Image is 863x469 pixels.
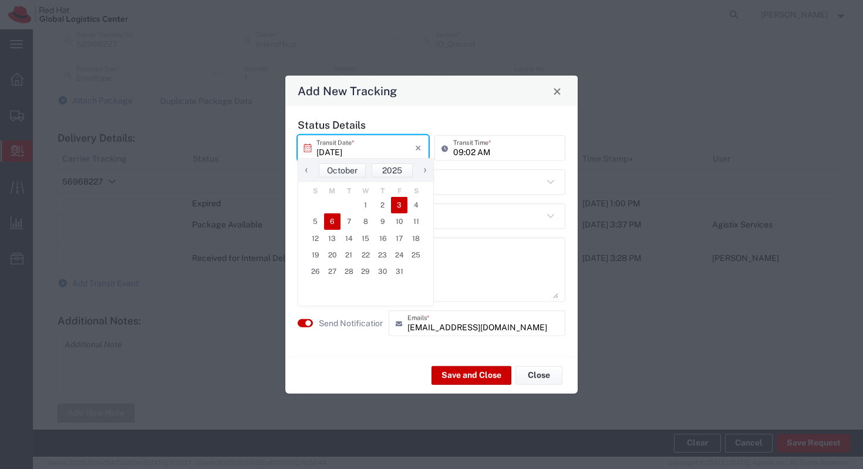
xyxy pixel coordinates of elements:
[341,230,358,247] span: 14
[298,82,397,99] h4: Add New Tracking
[324,213,341,230] span: 6
[391,263,408,280] span: 31
[372,163,413,177] button: 2025
[358,197,375,213] span: 1
[407,197,424,213] span: 4
[298,163,433,177] bs-datepicker-navigation-view: ​ ​ ​
[324,230,341,247] span: 13
[298,163,316,177] button: ‹
[307,185,324,197] th: weekday
[416,163,433,177] button: ›
[319,163,366,177] button: October
[431,366,511,384] button: Save and Close
[374,213,391,230] span: 9
[298,158,434,306] bs-datepicker-container: calendar
[515,366,562,384] button: Close
[407,230,424,247] span: 18
[407,185,424,197] th: weekday
[324,185,341,197] th: weekday
[391,213,408,230] span: 10
[324,263,341,280] span: 27
[374,185,391,197] th: weekday
[391,185,408,197] th: weekday
[307,230,324,247] span: 12
[341,263,358,280] span: 28
[307,247,324,263] span: 19
[358,230,375,247] span: 15
[391,230,408,247] span: 17
[341,185,358,197] th: weekday
[341,247,358,263] span: 21
[307,213,324,230] span: 5
[391,247,408,263] span: 24
[549,83,565,99] button: Close
[374,197,391,213] span: 2
[319,317,383,329] agx-label: Send Notification
[298,163,315,177] span: ‹
[407,247,424,263] span: 25
[391,197,408,213] span: 3
[374,230,391,247] span: 16
[341,213,358,230] span: 7
[415,139,422,158] i: ×
[307,263,324,280] span: 26
[358,263,375,280] span: 29
[324,247,341,263] span: 20
[374,247,391,263] span: 23
[358,213,375,230] span: 8
[374,263,391,280] span: 30
[382,166,402,175] span: 2025
[358,247,375,263] span: 22
[319,317,385,329] label: Send Notification
[327,166,358,175] span: October
[298,119,565,131] h5: Status Details
[358,185,375,197] th: weekday
[416,163,434,177] span: ›
[407,213,424,230] span: 11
